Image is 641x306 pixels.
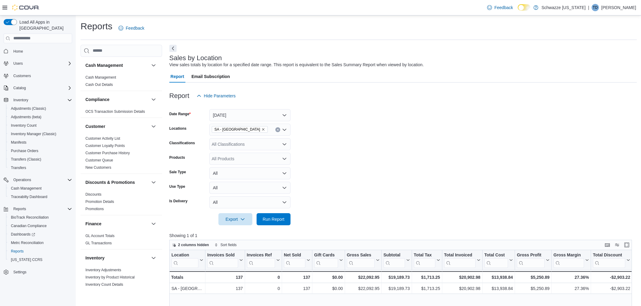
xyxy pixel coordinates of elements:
[85,165,111,170] a: New Customers
[85,192,101,197] a: Discounts
[207,274,243,281] div: 137
[13,207,26,211] span: Reports
[284,285,310,292] div: 137
[169,199,188,203] label: Is Delivery
[85,109,145,114] span: OCS Transaction Submission Details
[541,4,586,11] p: Schwazze [US_STATE]
[282,156,287,161] button: Open list of options
[347,285,380,292] div: $22,092.95
[314,252,338,268] div: Gift Card Sales
[209,196,291,208] button: All
[11,157,41,162] span: Transfers (Classic)
[1,84,75,92] button: Catalog
[85,241,112,245] a: GL Transactions
[314,285,343,292] div: $0.00
[85,192,101,197] span: Discounts
[11,205,72,213] span: Reports
[85,123,105,129] h3: Customer
[11,240,44,245] span: Metrc Reconciliation
[150,62,157,69] button: Cash Management
[11,84,72,92] span: Catalog
[6,193,75,201] button: Traceabilty Dashboard
[207,285,243,292] div: 137
[207,252,238,258] div: Invoices Sold
[171,252,203,268] button: Location
[263,216,284,222] span: Run Report
[282,142,287,147] button: Open list of options
[169,92,189,99] h3: Report
[284,252,305,258] div: Net Sold
[13,73,31,78] span: Customers
[212,126,268,133] span: SA - Denver
[444,252,480,268] button: Total Invoiced
[17,19,72,31] span: Load All Apps in [GEOGRAPHIC_DATA]
[413,252,435,268] div: Total Tax
[222,213,249,225] span: Export
[518,4,530,11] input: Dark Mode
[588,4,589,11] p: |
[593,252,625,258] div: Total Discount
[484,285,513,292] div: $13,938.84
[209,182,291,194] button: All
[85,75,116,80] span: Cash Management
[592,4,599,11] div: Tim Defabbo-Winter JR
[85,282,123,287] a: Inventory Count Details
[413,285,440,292] div: $1,713.25
[85,221,101,227] h3: Finance
[85,255,149,261] button: Inventory
[169,184,185,189] label: Use Type
[11,257,42,262] span: [US_STATE] CCRS
[613,241,621,249] button: Display options
[11,115,42,119] span: Adjustments (beta)
[169,155,185,160] label: Products
[11,72,72,80] span: Customers
[85,136,120,141] span: Customer Activity List
[85,144,125,148] a: Customer Loyalty Points
[6,138,75,147] button: Manifests
[517,285,550,292] div: $5,250.89
[444,285,480,292] div: $20,902.98
[209,167,291,179] button: All
[81,74,162,91] div: Cash Management
[85,179,149,185] button: Discounts & Promotions
[6,247,75,256] button: Reports
[484,252,508,258] div: Total Cost
[85,234,115,238] a: GL Account Totals
[623,241,630,249] button: Enter fullscreen
[8,185,44,192] a: Cash Management
[8,139,29,146] a: Manifests
[314,252,343,268] button: Gift Cards
[247,285,280,292] div: 0
[85,96,149,103] button: Compliance
[11,60,25,67] button: Users
[8,105,72,112] span: Adjustments (Classic)
[171,285,203,292] div: SA - [GEOGRAPHIC_DATA]
[1,205,75,213] button: Reports
[553,274,589,281] div: 27.36%
[284,274,310,281] div: 137
[81,135,162,174] div: Customer
[11,176,72,184] span: Operations
[85,275,135,279] a: Inventory by Product Historical
[11,165,26,170] span: Transfers
[11,123,37,128] span: Inventory Count
[1,47,75,56] button: Home
[85,282,123,287] span: Inventory Count Details
[85,136,120,141] a: Customer Activity List
[383,252,410,268] button: Subtotal
[284,252,310,268] button: Net Sold
[247,252,280,268] button: Invoices Ref
[444,252,475,268] div: Total Invoiced
[8,222,72,229] span: Canadian Compliance
[8,214,51,221] a: BioTrack Reconciliation
[214,126,260,132] span: SA - [GEOGRAPHIC_DATA]
[8,122,39,129] a: Inventory Count
[1,268,75,276] button: Settings
[11,140,26,145] span: Manifests
[593,274,630,281] div: -$2,903.22
[314,252,338,258] div: Gift Cards
[11,106,46,111] span: Adjustments (Classic)
[347,252,380,268] button: Gross Sales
